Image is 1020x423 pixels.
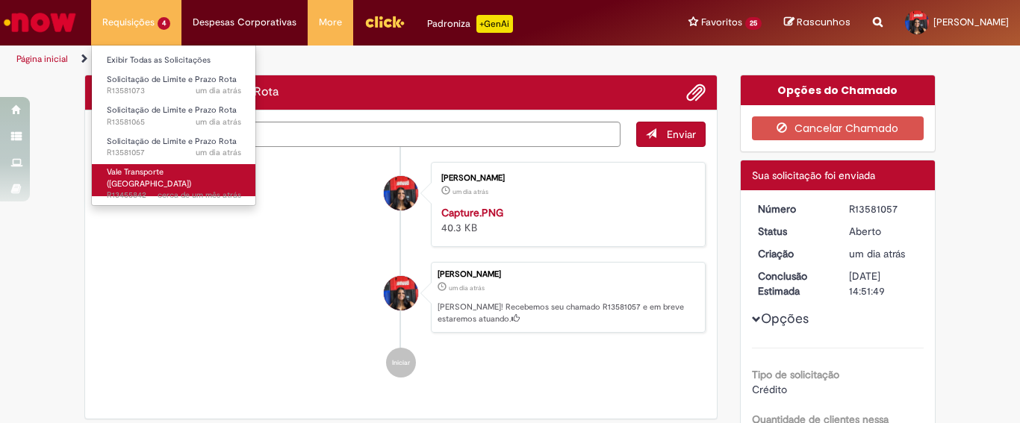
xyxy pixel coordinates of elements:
[636,122,706,147] button: Enviar
[453,187,488,196] time: 30/09/2025 11:51:44
[107,136,237,147] span: Solicitação de Limite e Prazo Rota
[96,147,706,393] ul: Histórico de tíquete
[92,102,256,130] a: Aberto R13581065 : Solicitação de Limite e Prazo Rota
[196,116,241,128] time: 30/09/2025 11:53:02
[107,85,241,97] span: R13581073
[427,15,513,33] div: Padroniza
[747,201,839,216] dt: Número
[438,270,697,279] div: [PERSON_NAME]
[1,7,78,37] img: ServiceNow
[849,224,918,239] div: Aberto
[849,247,905,260] time: 30/09/2025 11:51:45
[476,15,513,33] p: +GenAi
[849,269,918,298] div: [DATE] 14:51:49
[741,75,936,105] div: Opções do Chamado
[158,189,241,201] span: cerca de um mês atrás
[107,116,241,128] span: R13581065
[96,262,706,333] li: Mickelly Freitas Silva
[752,169,875,182] span: Sua solicitação foi enviada
[102,15,155,30] span: Requisições
[849,246,918,261] div: 30/09/2025 11:51:45
[701,15,742,30] span: Favoritos
[849,201,918,216] div: R13581057
[752,116,924,140] button: Cancelar Chamado
[11,46,669,73] ul: Trilhas de página
[158,189,241,201] time: 28/08/2025 08:46:16
[196,85,241,96] time: 30/09/2025 11:54:04
[92,134,256,161] a: Aberto R13581057 : Solicitação de Limite e Prazo Rota
[196,85,241,96] span: um dia atrás
[158,17,170,30] span: 4
[849,247,905,260] span: um dia atrás
[196,147,241,158] time: 30/09/2025 11:51:47
[441,205,690,235] div: 40.3 KB
[784,16,850,30] a: Rascunhos
[92,72,256,99] a: Aberto R13581073 : Solicitação de Limite e Prazo Rota
[933,16,1009,28] span: [PERSON_NAME]
[196,116,241,128] span: um dia atrás
[107,147,241,159] span: R13581057
[92,164,256,196] a: Aberto R13455842 : Vale Transporte (VT)
[747,269,839,298] dt: Conclusão Estimada
[667,128,696,141] span: Enviar
[438,301,697,325] p: [PERSON_NAME]! Recebemos seu chamado R13581057 e em breve estaremos atuando.
[91,45,256,206] ul: Requisições
[797,15,850,29] span: Rascunhos
[364,10,405,33] img: click_logo_yellow_360x200.png
[107,74,237,85] span: Solicitação de Limite e Prazo Rota
[107,104,237,116] span: Solicitação de Limite e Prazo Rota
[686,83,706,102] button: Adicionar anexos
[16,53,68,65] a: Página inicial
[752,383,787,396] span: Crédito
[92,52,256,69] a: Exibir Todas as Solicitações
[441,206,503,219] a: Capture.PNG
[107,166,191,189] span: Vale Transporte ([GEOGRAPHIC_DATA])
[196,147,241,158] span: um dia atrás
[193,15,296,30] span: Despesas Corporativas
[745,17,762,30] span: 25
[441,174,690,183] div: [PERSON_NAME]
[453,187,488,196] span: um dia atrás
[752,368,839,381] b: Tipo de solicitação
[107,189,241,201] span: R13455842
[747,246,839,261] dt: Criação
[319,15,342,30] span: More
[449,283,485,292] time: 30/09/2025 11:51:45
[449,283,485,292] span: um dia atrás
[384,276,418,310] div: Mickelly Freitas Silva
[384,176,418,210] div: Mickelly Freitas Silva
[747,224,839,239] dt: Status
[96,122,621,147] textarea: Digite sua mensagem aqui...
